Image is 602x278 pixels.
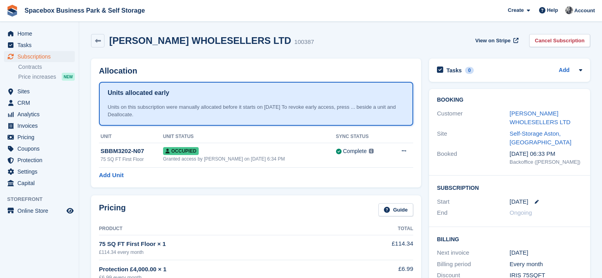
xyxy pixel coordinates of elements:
[7,195,79,203] span: Storefront
[6,5,18,17] img: stora-icon-8386f47178a22dfd0bd8f6a31ec36ba5ce8667c1dd55bd0f319d3a0aa187defe.svg
[510,209,532,216] span: Ongoing
[565,6,573,14] img: SUDIPTA VIRMANI
[4,143,75,154] a: menu
[109,35,291,46] h2: [PERSON_NAME] WHOLESELLERS LTD
[17,120,65,131] span: Invoices
[108,103,404,119] div: Units on this subscription were manually allocated before it starts on [DATE] To revoke early acc...
[18,73,56,81] span: Price increases
[18,72,75,81] a: Price increases NEW
[4,155,75,166] a: menu
[108,88,169,98] h1: Units allocated early
[99,240,355,249] div: 75 SQ FT First Floor × 1
[294,38,314,47] div: 100387
[437,109,510,127] div: Customer
[472,34,520,47] a: View on Stripe
[437,260,510,269] div: Billing period
[18,63,75,71] a: Contracts
[99,203,126,216] h2: Pricing
[17,51,65,62] span: Subscriptions
[355,223,413,235] th: Total
[163,130,336,143] th: Unit Status
[17,109,65,120] span: Analytics
[510,158,583,166] div: Backoffice ([PERSON_NAME])
[446,67,462,74] h2: Tasks
[510,110,571,126] a: [PERSON_NAME] WHOLESELLERS LTD
[17,155,65,166] span: Protection
[465,67,474,74] div: 0
[437,149,510,166] div: Booked
[4,205,75,216] a: menu
[369,149,374,153] img: icon-info-grey-7440780725fd019a000dd9b08b2336e03edf1995a4989e88bcd33f0948082b44.svg
[99,249,355,256] div: £114.34 every month
[4,51,75,62] a: menu
[65,206,75,216] a: Preview store
[559,66,570,75] a: Add
[355,235,413,260] td: £114.34
[17,86,65,97] span: Sites
[17,205,65,216] span: Online Store
[510,260,583,269] div: Every month
[510,248,583,257] div: [DATE]
[529,34,590,47] a: Cancel Subscription
[99,223,355,235] th: Product
[437,183,582,191] h2: Subscription
[4,40,75,51] a: menu
[510,149,583,159] div: [DATE] 06:33 PM
[163,147,199,155] span: Occupied
[17,28,65,39] span: Home
[343,147,367,155] div: Complete
[437,235,582,243] h2: Billing
[163,155,336,163] div: Granted access by [PERSON_NAME] on [DATE] 6:34 PM
[17,178,65,189] span: Capital
[101,147,163,156] div: SBBM3202-N07
[378,203,413,216] a: Guide
[510,197,528,206] time: 2025-08-27 23:00:00 UTC
[475,37,511,45] span: View on Stripe
[574,7,595,15] span: Account
[17,132,65,143] span: Pricing
[101,156,163,163] div: 75 SQ FT First Floor
[17,166,65,177] span: Settings
[99,130,163,143] th: Unit
[4,86,75,97] a: menu
[437,208,510,217] div: End
[62,73,75,81] div: NEW
[510,130,572,146] a: Self-Storage Aston, [GEOGRAPHIC_DATA]
[4,166,75,177] a: menu
[99,171,123,180] a: Add Unit
[437,248,510,257] div: Next invoice
[437,129,510,147] div: Site
[21,4,148,17] a: Spacebox Business Park & Self Storage
[17,97,65,108] span: CRM
[508,6,524,14] span: Create
[4,120,75,131] a: menu
[17,143,65,154] span: Coupons
[4,97,75,108] a: menu
[4,28,75,39] a: menu
[4,178,75,189] a: menu
[437,97,582,103] h2: Booking
[17,40,65,51] span: Tasks
[437,197,510,206] div: Start
[99,66,413,76] h2: Allocation
[4,132,75,143] a: menu
[336,130,390,143] th: Sync Status
[99,265,355,274] div: Protection £4,000.00 × 1
[547,6,558,14] span: Help
[4,109,75,120] a: menu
